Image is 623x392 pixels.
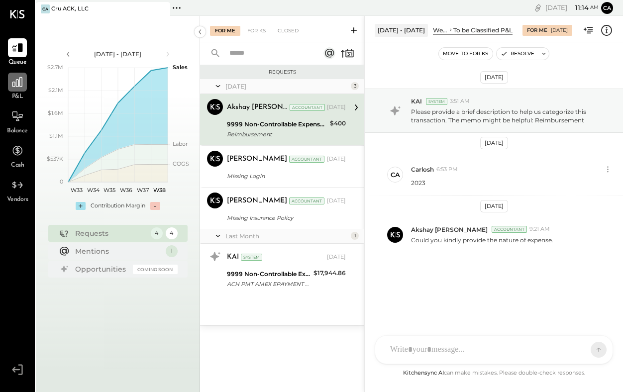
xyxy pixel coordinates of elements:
div: [DATE] [225,82,348,91]
span: Carlosh [411,165,434,174]
div: For KS [242,26,271,36]
div: [DATE] [545,3,599,12]
span: KAI [411,97,422,105]
text: $1.1M [49,132,63,139]
a: P&L [0,73,34,101]
div: Missing Login [227,171,343,181]
div: Accountant [289,156,324,163]
p: Could you kindly provide the nature of expense. [411,236,553,244]
div: [DATE] [327,103,346,111]
div: 3 [351,82,359,90]
div: [DATE] [327,155,346,163]
text: W34 [87,187,100,194]
a: Queue [0,38,34,67]
button: Ca [601,2,613,14]
text: $2.7M [47,64,63,71]
div: Contribution Margin [91,202,145,210]
div: Akshay [PERSON_NAME] [227,102,288,112]
div: [DATE] [480,137,508,149]
div: CA [41,4,50,13]
div: copy link [533,2,543,13]
span: am [590,4,599,11]
span: Cash [11,161,24,170]
div: Accountant [492,226,527,233]
div: 4 [151,227,163,239]
text: Labor [173,140,188,147]
span: P&L [12,93,23,101]
div: Missing Insurance Policy [227,213,343,223]
a: Balance [0,107,34,136]
div: [DATE] - [DATE] [375,24,428,36]
div: Last Month [225,232,348,240]
div: [DATE] [327,197,346,205]
div: $400 [330,118,346,128]
span: 11 : 14 [569,3,589,12]
div: Closed [273,26,304,36]
span: 3:51 AM [450,98,470,105]
div: ACH PMT AMEX EPAYMENT CCD CRU ACK LLC [GEOGRAPHIC_DATA] W2268 [227,279,311,289]
div: For Me [210,26,240,36]
div: For Me [527,27,547,34]
text: W37 [137,187,149,194]
div: 4 [166,227,178,239]
div: 1 [166,245,178,257]
div: System [241,254,262,261]
div: To be Classified P&L [453,26,513,34]
text: $537K [47,155,63,162]
text: W33 [70,187,82,194]
div: Weekly P&L Comparison [433,26,448,34]
div: Opportunities [75,264,128,274]
text: $2.1M [48,87,63,94]
div: Requests [75,228,146,238]
div: Ca [391,170,400,180]
div: Reimbursement [227,129,327,139]
div: Accountant [289,197,324,204]
div: Requests [205,69,359,76]
div: System [426,98,447,105]
div: [DATE] [480,200,508,212]
div: [DATE] [480,71,508,84]
text: $1.6M [48,109,63,116]
a: Cash [0,141,34,170]
text: Sales [173,64,188,71]
div: Accountant [290,104,325,111]
div: [DATE] [327,253,346,261]
text: 0 [60,178,63,185]
div: + [76,202,86,210]
div: 1 [351,232,359,240]
text: W35 [104,187,115,194]
span: Vendors [7,196,28,204]
div: KAI [227,252,239,262]
p: 2023 [411,179,425,187]
span: 9:21 AM [529,225,550,233]
div: [DATE] - [DATE] [76,50,160,58]
div: 9999 Non-Controllable Expenses:Other Income and Expenses:To be Classified P&L [227,269,311,279]
div: [PERSON_NAME] [227,154,287,164]
div: - [150,202,160,210]
span: Queue [8,58,27,67]
button: Resolve [497,48,538,60]
button: Move to for ks [439,48,493,60]
span: Akshay [PERSON_NAME] [411,225,488,234]
span: Balance [7,127,28,136]
text: W38 [153,187,165,194]
div: Coming Soon [133,265,178,274]
div: 9999 Non-Controllable Expenses:Other Income and Expenses:To be Classified P&L [227,119,327,129]
text: COGS [173,160,189,167]
div: $17,944.86 [313,268,346,278]
div: Cru ACK, LLC [51,5,89,13]
span: 6:53 PM [436,166,458,174]
div: [PERSON_NAME] [227,196,287,206]
p: Please provide a brief description to help us categorize this transaction. The memo might be help... [411,107,605,124]
div: [DATE] [551,27,568,34]
div: Mentions [75,246,161,256]
text: W36 [120,187,132,194]
a: Vendors [0,176,34,204]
